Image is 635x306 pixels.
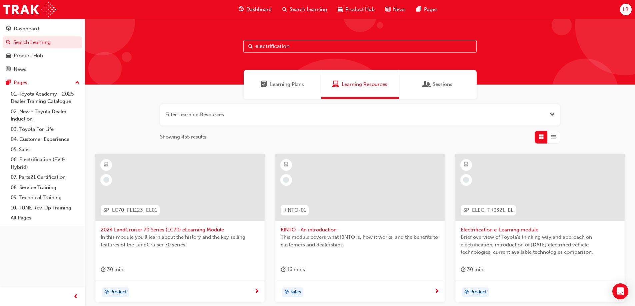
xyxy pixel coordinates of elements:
span: next-icon [434,289,439,295]
span: Search Learning [290,6,327,13]
span: news-icon [6,67,11,73]
img: Trak [3,2,56,17]
div: 16 mins [281,265,305,274]
span: learningRecordVerb_NONE-icon [103,177,109,183]
span: pages-icon [6,80,11,86]
span: car-icon [338,5,343,14]
div: Dashboard [14,25,39,33]
span: up-icon [75,79,80,87]
span: duration-icon [461,265,466,274]
span: List [551,133,556,141]
a: Search Learning [3,36,82,49]
div: News [14,66,26,73]
div: Pages [14,79,27,87]
a: All Pages [8,213,82,223]
a: KINTO-01KINTO - An introductionThis module covers what KINTO is, how it works, and the benefits t... [275,154,445,303]
a: Learning PlansLearning Plans [244,70,321,99]
span: In this module you'll learn about the history and the key selling features of the LandCruiser 70 ... [101,233,259,248]
span: This module covers what KINTO is, how it works, and the benefits to customers and dealerships. [281,233,439,248]
a: 06. Electrification (EV & Hybrid) [8,154,82,172]
a: car-iconProduct Hub [332,3,380,16]
input: Search... [243,40,477,53]
span: Showing 455 results [160,133,206,141]
span: search-icon [6,40,11,46]
span: search-icon [282,5,287,14]
span: Learning Plans [270,81,304,88]
span: guage-icon [239,5,244,14]
span: guage-icon [6,26,11,32]
span: SP_ELEC_TK0321_EL [463,206,513,214]
a: 02. New - Toyota Dealer Induction [8,107,82,124]
a: news-iconNews [380,3,411,16]
div: Open Intercom Messenger [612,283,628,299]
span: Brief overview of Toyota’s thinking way and approach on electrification, introduction of [DATE] e... [461,233,619,256]
span: Learning Resources [332,81,339,88]
div: Product Hub [14,52,43,60]
span: Sales [290,288,301,296]
button: Pages [3,77,82,89]
span: Electrification e-Learning module [461,226,619,234]
span: Dashboard [246,6,272,13]
a: Dashboard [3,23,82,35]
a: 01. Toyota Academy - 2025 Dealer Training Catalogue [8,89,82,107]
div: 30 mins [461,265,486,274]
span: Learning Resources [342,81,387,88]
a: SP_ELEC_TK0321_ELElectrification e-Learning moduleBrief overview of Toyota’s thinking way and app... [455,154,625,303]
span: Sessions [423,81,430,88]
span: target-icon [284,288,289,297]
span: Product Hub [345,6,375,13]
span: KINTO - An introduction [281,226,439,234]
div: 30 mins [101,265,126,274]
span: prev-icon [73,293,78,301]
span: learningRecordVerb_NONE-icon [283,177,289,183]
span: duration-icon [281,265,286,274]
span: SP_LC70_FL1123_EL01 [103,206,157,214]
span: next-icon [254,289,259,295]
span: Pages [424,6,438,13]
button: Open the filter [550,111,555,119]
a: 04. Customer Experience [8,134,82,145]
button: DashboardSearch LearningProduct HubNews [3,21,82,77]
a: 10. TUNE Rev-Up Training [8,203,82,213]
a: 03. Toyota For Life [8,124,82,135]
span: learningResourceType_ELEARNING-icon [104,160,109,169]
a: 07. Parts21 Certification [8,172,82,182]
a: pages-iconPages [411,3,443,16]
a: 09. Technical Training [8,192,82,203]
span: Product [110,288,127,296]
a: Learning ResourcesLearning Resources [321,70,399,99]
span: learningResourceType_ELEARNING-icon [464,160,468,169]
a: search-iconSearch Learning [277,3,332,16]
span: target-icon [464,288,469,297]
a: Product Hub [3,50,82,62]
span: Search [248,43,253,50]
span: KINTO-01 [283,206,306,214]
a: 08. Service Training [8,182,82,193]
span: learningResourceType_ELEARNING-icon [284,160,288,169]
span: 2024 LandCruiser 70 Series (LC70) eLearning Module [101,226,259,234]
span: news-icon [385,5,390,14]
span: Learning Plans [261,81,267,88]
span: Product [470,288,487,296]
span: News [393,6,406,13]
button: LB [620,4,632,15]
a: News [3,63,82,76]
span: Grid [539,133,544,141]
span: pages-icon [416,5,421,14]
span: car-icon [6,53,11,59]
span: duration-icon [101,265,106,274]
a: 05. Sales [8,145,82,155]
a: SessionsSessions [399,70,477,99]
span: target-icon [104,288,109,297]
a: guage-iconDashboard [233,3,277,16]
span: LB [623,6,629,13]
span: learningRecordVerb_NONE-icon [463,177,469,183]
a: SP_LC70_FL1123_EL012024 LandCruiser 70 Series (LC70) eLearning ModuleIn this module you'll learn ... [95,154,265,303]
span: Sessions [433,81,452,88]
